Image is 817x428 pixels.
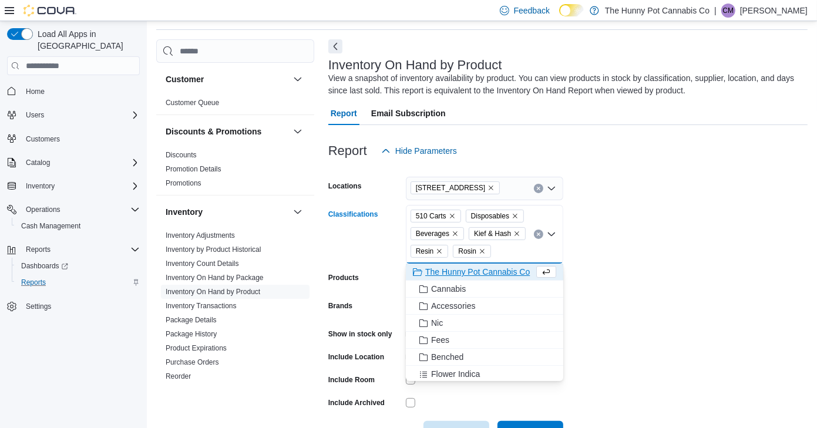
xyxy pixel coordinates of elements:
span: Inventory Count Details [166,259,239,268]
div: Discounts & Promotions [156,148,314,195]
a: Package Details [166,316,217,324]
span: Reports [16,275,140,289]
img: Cova [23,5,76,16]
span: Inventory [21,179,140,193]
span: Operations [21,203,140,217]
button: Customers [2,130,144,147]
span: Cannabis [431,283,466,295]
div: View a snapshot of inventory availability by product. You can view products in stock by classific... [328,72,802,97]
a: Reorder [166,372,191,380]
button: Operations [2,201,144,218]
span: Rosin [458,245,476,257]
button: Users [2,107,144,123]
h3: Inventory On Hand by Product [328,58,502,72]
span: Package Details [166,315,217,325]
button: The Hunny Pot Cannabis Co [406,264,563,281]
a: Inventory by Product Historical [166,245,261,254]
span: Nic [431,317,443,329]
span: Dashboards [21,261,68,271]
span: Cash Management [21,221,80,231]
label: Include Location [328,352,384,362]
label: Include Room [328,375,375,385]
label: Locations [328,181,362,191]
span: Resin [411,245,449,258]
button: Fees [406,332,563,349]
span: Hide Parameters [395,145,457,157]
button: Inventory [166,206,288,218]
h3: Report [328,144,367,158]
span: Rosin [453,245,491,258]
span: Accessories [431,300,475,312]
span: Benched [431,351,463,363]
span: Inventory [26,181,55,191]
button: Inventory [2,178,144,194]
p: | [714,4,717,18]
a: Customer Queue [166,99,219,107]
span: Kief & Hash [474,228,511,240]
span: Inventory Transactions [166,301,237,311]
button: Benched [406,349,563,366]
span: Beverages [416,228,449,240]
span: Customers [21,132,140,146]
span: Kief & Hash [469,227,526,240]
button: Inventory [291,205,305,219]
button: Reports [21,242,55,257]
button: Next [328,39,342,53]
nav: Complex example [7,77,140,345]
button: Remove 510 Carts from selection in this group [449,213,456,220]
span: Users [21,108,140,122]
span: CM [723,4,734,18]
span: Report [331,102,357,125]
span: Load All Apps in [GEOGRAPHIC_DATA] [33,28,140,52]
p: [PERSON_NAME] [740,4,808,18]
h3: Inventory [166,206,203,218]
span: Users [26,110,44,120]
button: Nic [406,315,563,332]
button: Operations [21,203,65,217]
button: Clear input [534,230,543,239]
a: Cash Management [16,219,85,233]
p: The Hunny Pot Cannabis Co [605,4,710,18]
button: Discounts & Promotions [166,126,288,137]
span: Catalog [26,158,50,167]
span: 510 Carts [411,210,461,223]
a: Dashboards [16,259,73,273]
span: Disposables [466,210,524,223]
button: Remove Disposables from selection in this group [512,213,519,220]
span: Flower Indica [431,368,480,380]
button: Customer [291,72,305,86]
span: Catalog [21,156,140,170]
button: Close list of options [547,230,556,239]
label: Show in stock only [328,329,392,339]
h3: Discounts & Promotions [166,126,261,137]
a: Inventory Adjustments [166,231,235,240]
span: 510 Carts [416,210,446,222]
button: Discounts & Promotions [291,124,305,139]
span: Discounts [166,150,197,160]
button: Cannabis [406,281,563,298]
span: Purchase Orders [166,358,219,367]
span: Inventory by Product Historical [166,245,261,254]
a: Discounts [166,151,197,159]
label: Classifications [328,210,378,219]
a: Package History [166,330,217,338]
button: Customer [166,73,288,85]
span: Disposables [471,210,509,222]
a: Product Expirations [166,344,227,352]
span: [STREET_ADDRESS] [416,182,486,194]
span: 600 Fleet St [411,181,500,194]
button: Catalog [21,156,55,170]
button: Reports [2,241,144,258]
button: Flower Indica [406,366,563,383]
button: Remove Kief & Hash from selection in this group [513,230,520,237]
a: Reports [16,275,51,289]
span: Resin [416,245,434,257]
button: Remove Resin from selection in this group [436,248,443,255]
label: Brands [328,301,352,311]
span: The Hunny Pot Cannabis Co [425,266,530,278]
span: Feedback [514,5,550,16]
span: Dashboards [16,259,140,273]
span: Cash Management [16,219,140,233]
